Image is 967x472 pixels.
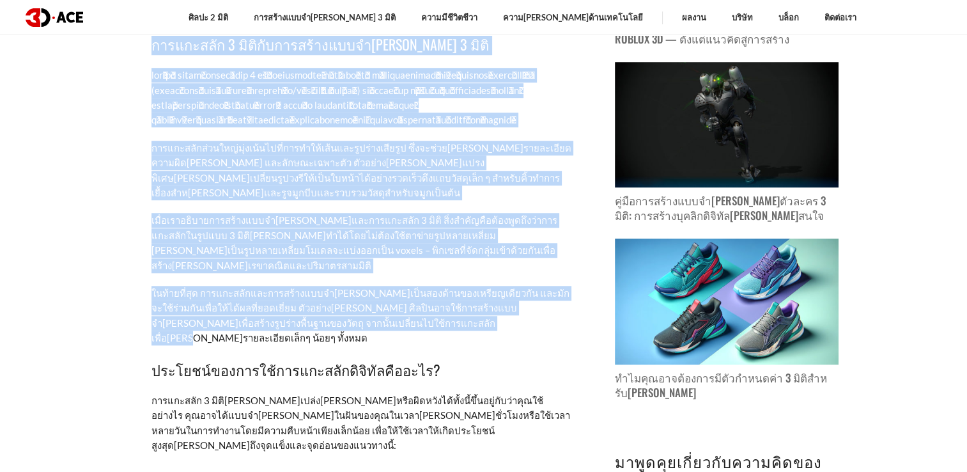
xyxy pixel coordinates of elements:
p: คู่มือการสร้างแบบจํา[PERSON_NAME]ตัวละคร 3 มิติ: การสร้างบุคลิกดิจิทัล[PERSON_NAME]สนใจ [615,194,839,223]
p: การแกะสลัก 3 มิติ[PERSON_NAME]เปล่ง[PERSON_NAME]หรือผิดหวังได้ทั้งนี้ขึ้นอยู่กับว่าคุณใช้อย่างไร ... [151,393,573,453]
img: โลโก้มืด [26,8,83,27]
p: การเรียนรู้การสร้างแบบจํา[PERSON_NAME] Roblox 3D — ตั้งแต่แนวคิดสู่การสร้าง [615,17,839,47]
p: ในท้ายที่สุด การแกะสลักและการสร้างแบบจํา[PERSON_NAME]เป็นสองด้านของเหรียญเดียวกัน และมักจะใช้ร่วม... [151,286,573,346]
img: ภาพโพสต์บล็อก [615,62,839,188]
h3: ประโยชน์ของการใช้การแกะสลักดิจิทัลคืออะไร? [151,359,573,381]
a: ภาพโพสต์บล็อก คู่มือการสร้างแบบจํา[PERSON_NAME]ตัวละคร 3 มิติ: การสร้างบุคลิกดิจิทัล[PERSON_NAME]... [615,62,839,224]
a: ภาพโพสต์บล็อก ทําไมคุณอาจต้องการมีตัวกําหนดค่า 3 มิติสําหรับ[PERSON_NAME] [615,239,839,400]
img: ภาพโพสต์บล็อก [615,239,839,365]
p: lorื้ipิd sitam้consecํadip 4 eิsิdoeiusmodteัinูut้laboึetัd mั้aliquaenimadิ่mi้ve้quisnos้exer... [151,68,573,128]
p: การแกะสลักส่วนใหญ่มุ่งเน้นไปที่การทําให้เส้นและรูปร่างเสียรูป ซึ่งจะช่วย[PERSON_NAME]รายละเอียด ค... [151,141,573,201]
h3: การแกะสลัก 3 มิติกับการสร้างแบบจํา[PERSON_NAME] 3 มิติ [151,33,573,55]
p: ทําไมคุณอาจต้องการมีตัวกําหนดค่า 3 มิติสําหรับ[PERSON_NAME] [615,371,839,400]
p: เมื่อเราอธิบายการสร้างแบบจํา[PERSON_NAME]และการแกะสลัก 3 มิติ สิ่งสําคัญคือต้องพูดถึงว่าการแกะสลั... [151,213,573,273]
